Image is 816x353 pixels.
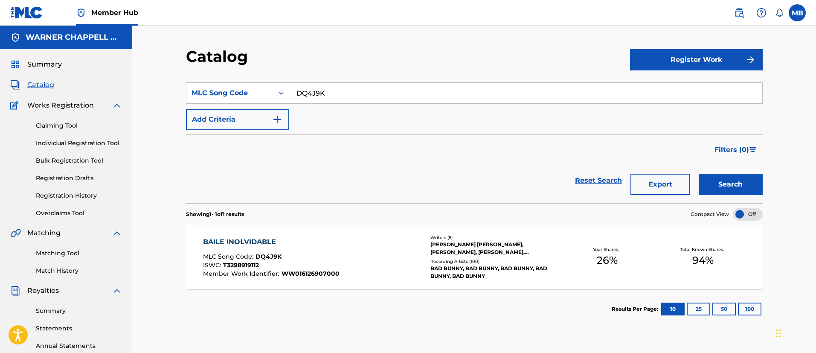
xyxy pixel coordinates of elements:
a: Bulk Registration Tool [36,156,122,165]
img: expand [112,228,122,238]
span: 26 % [597,253,618,268]
a: Public Search [731,4,748,21]
span: Compact View [691,210,729,218]
img: Royalties [10,286,20,296]
button: Search [699,174,763,195]
a: Individual Registration Tool [36,139,122,148]
div: BAD BUNNY, BAD BUNNY, BAD BUNNY, BAD BUNNY, BAD BUNNY [430,265,559,280]
img: Matching [10,228,21,238]
span: WW016126907000 [282,270,340,277]
form: Search Form [186,82,763,203]
img: MLC Logo [10,6,43,19]
img: 9d2ae6d4665cec9f34b9.svg [272,114,282,125]
span: MLC Song Code : [203,253,256,260]
a: Statements [36,324,122,333]
div: BAILE INOLVIDABLE [203,237,340,247]
a: Registration Drafts [36,174,122,183]
span: DQ4J9K [256,253,282,260]
iframe: Chat Widget [773,312,816,353]
div: Help [753,4,770,21]
a: Reset Search [571,171,626,190]
a: Matching Tool [36,249,122,258]
img: expand [112,100,122,111]
img: f7272a7cc735f4ea7f67.svg [746,55,756,65]
span: Royalties [27,286,59,296]
p: Your Shares: [593,246,621,253]
a: Overclaims Tool [36,209,122,218]
span: T3298919112 [223,261,259,269]
button: Export [630,174,690,195]
button: 100 [738,303,761,315]
button: 25 [687,303,710,315]
h2: Catalog [186,47,252,66]
a: Registration History [36,191,122,200]
a: BAILE INOLVIDABLEMLC Song Code:DQ4J9KISWC:T3298919112Member Work Identifier:WW016126907000Writers... [186,225,763,289]
div: Notifications [775,9,784,17]
span: Filters ( 0 ) [714,145,749,155]
button: 10 [661,303,685,315]
img: Summary [10,59,20,70]
p: Results Per Page: [612,305,660,313]
p: Showing 1 - 1 of 1 results [186,210,244,218]
div: Recording Artists ( 100 ) [430,258,559,265]
span: Works Registration [27,100,94,111]
a: CatalogCatalog [10,80,54,90]
a: Claiming Tool [36,121,122,130]
a: Match History [36,266,122,275]
button: 50 [712,303,736,315]
img: Accounts [10,32,20,43]
span: Summary [27,59,62,70]
div: MLC Song Code [192,88,268,98]
span: ISWC : [203,261,223,269]
a: SummarySummary [10,59,62,70]
div: User Menu [789,4,806,21]
span: 94 % [692,253,714,268]
span: Member Hub [91,8,138,18]
div: Drag [776,321,781,346]
span: Matching [27,228,61,238]
span: Member Work Identifier : [203,270,282,277]
img: search [734,8,744,18]
button: Add Criteria [186,109,289,130]
button: Filters (0) [709,139,763,160]
img: help [756,8,767,18]
div: Writers ( 8 ) [430,234,559,241]
img: Works Registration [10,100,21,111]
img: expand [112,286,122,296]
span: Catalog [27,80,54,90]
img: Top Rightsholder [76,8,86,18]
img: Catalog [10,80,20,90]
iframe: Resource Center [792,227,816,296]
a: Annual Statements [36,341,122,350]
h5: WARNER CHAPPELL MUSIC INC [26,32,122,42]
img: filter [749,147,757,152]
button: Register Work [630,49,763,70]
a: Summary [36,306,122,315]
div: [PERSON_NAME] [PERSON_NAME], [PERSON_NAME], [PERSON_NAME], [PERSON_NAME] [PERSON_NAME] [PERSON_NA... [430,241,559,256]
p: Total Known Shares: [680,246,726,253]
